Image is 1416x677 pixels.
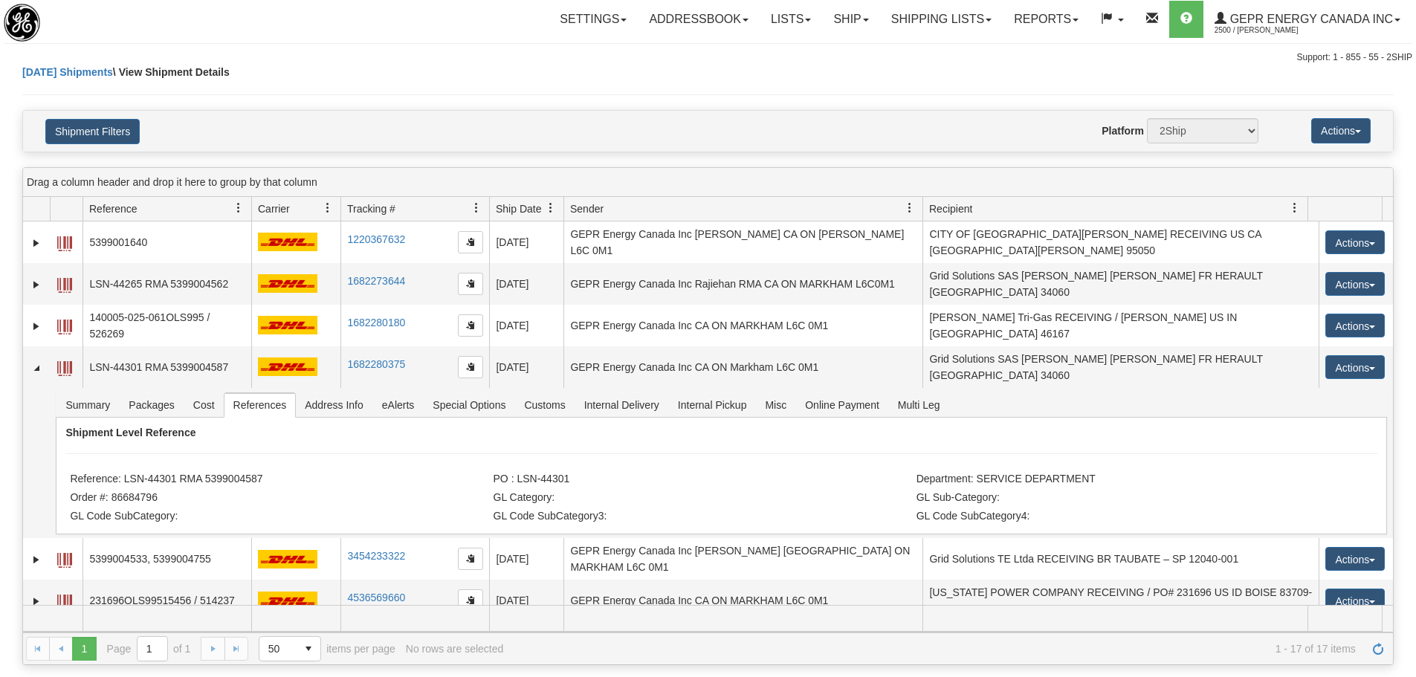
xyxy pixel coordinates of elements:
img: 7 - DHL_Worldwide [258,233,317,251]
span: Misc [756,393,795,417]
a: Expand [29,594,44,609]
a: Expand [29,552,44,567]
a: Shipping lists [880,1,1003,38]
a: Ship [822,1,879,38]
span: Page of 1 [107,636,191,661]
div: grid grouping header [23,168,1393,197]
span: Cost [184,393,224,417]
span: Sender [570,201,604,216]
a: GEPR Energy Canada Inc 2500 / [PERSON_NAME] [1203,1,1412,38]
a: Label [57,354,72,378]
a: 1682280180 [347,317,405,328]
div: Support: 1 - 855 - 55 - 2SHIP [4,51,1412,64]
a: Reports [1003,1,1090,38]
button: Actions [1325,547,1385,571]
a: 4536569660 [347,592,405,603]
li: GL Sub-Category: [916,491,1336,506]
span: References [224,393,296,417]
td: Grid Solutions TE Ltda RECEIVING BR TAUBATE – SP 12040-001 [922,538,1319,580]
iframe: chat widget [1382,262,1415,414]
td: GEPR Energy Canada Inc Rajiehan RMA CA ON MARKHAM L6C0M1 [563,263,922,305]
span: Page 1 [72,637,96,661]
td: [DATE] [489,580,563,621]
a: Lists [760,1,822,38]
a: Refresh [1366,637,1390,661]
td: Grid Solutions SAS [PERSON_NAME] [PERSON_NAME] FR HERAULT [GEOGRAPHIC_DATA] 34060 [922,263,1319,305]
a: Reference filter column settings [226,195,251,221]
span: Special Options [424,393,514,417]
button: Shipment Filters [45,119,140,144]
th: Press ctrl + space to group [50,197,83,221]
td: GEPR Energy Canada Inc CA ON MARKHAM L6C 0M1 [563,305,922,346]
a: Label [57,588,72,612]
span: Carrier [258,201,290,216]
button: Actions [1325,314,1385,337]
span: GEPR Energy Canada Inc [1226,13,1393,25]
span: Multi Leg [889,393,949,417]
button: Copy to clipboard [458,589,483,612]
td: 231696OLS99515456 / 514237 [83,580,251,621]
li: Reference: LSN-44301 RMA 5399004587 [70,473,489,487]
span: Tracking # [347,201,395,216]
a: 1682273644 [347,275,405,287]
span: eAlerts [373,393,424,417]
a: Expand [29,319,44,334]
span: Internal Delivery [575,393,668,417]
td: [US_STATE] POWER COMPANY RECEIVING / PO# 231696 US ID BOISE 83709-0255 [922,580,1319,621]
span: Reference [89,201,138,216]
span: \ View Shipment Details [113,66,230,78]
a: 1220367632 [347,233,405,245]
td: [DATE] [489,346,563,388]
div: No rows are selected [406,643,504,655]
li: PO : LSN-44301 [494,473,913,487]
label: Platform [1102,123,1144,138]
span: 2500 / [PERSON_NAME] [1215,23,1326,38]
span: 1 - 17 of 17 items [514,643,1356,655]
span: Ship Date [496,201,541,216]
td: CITY OF [GEOGRAPHIC_DATA][PERSON_NAME] RECEIVING US CA [GEOGRAPHIC_DATA][PERSON_NAME] 95050 [922,221,1319,263]
th: Press ctrl + space to group [83,197,251,221]
button: Copy to clipboard [458,231,483,253]
img: 7 - DHL_Worldwide [258,592,317,610]
td: [DATE] [489,538,563,580]
button: Copy to clipboard [458,548,483,570]
button: Copy to clipboard [458,273,483,295]
li: GL Code SubCategory: [70,510,489,525]
img: 7 - DHL_Worldwide [258,550,317,569]
a: Label [57,313,72,337]
span: Packages [120,393,183,417]
a: Sender filter column settings [897,195,922,221]
a: Label [57,546,72,570]
a: Tracking # filter column settings [464,195,489,221]
td: [DATE] [489,305,563,346]
th: Press ctrl + space to group [1307,197,1382,221]
img: logo2500.jpg [4,4,40,42]
td: GEPR Energy Canada Inc CA ON MARKHAM L6C 0M1 [563,580,922,621]
span: Page sizes drop down [259,636,321,661]
button: Copy to clipboard [458,356,483,378]
button: Copy to clipboard [458,314,483,337]
td: Grid Solutions SAS [PERSON_NAME] [PERSON_NAME] FR HERAULT [GEOGRAPHIC_DATA] 34060 [922,346,1319,388]
input: Page 1 [138,637,167,661]
span: Customs [515,393,574,417]
th: Press ctrl + space to group [922,197,1307,221]
td: GEPR Energy Canada Inc CA ON Markham L6C 0M1 [563,346,922,388]
a: Expand [29,236,44,250]
span: Recipient [929,201,972,216]
a: Carrier filter column settings [315,195,340,221]
span: Summary [56,393,119,417]
li: Department: SERVICE DEPARTMENT [916,473,1336,487]
a: Label [57,271,72,295]
button: Actions [1311,118,1371,143]
img: 7 - DHL_Worldwide [258,274,317,293]
th: Press ctrl + space to group [563,197,922,221]
th: Press ctrl + space to group [251,197,340,221]
li: GL Category: [494,491,913,506]
td: [DATE] [489,221,563,263]
a: 3454233322 [347,550,405,562]
button: Actions [1325,589,1385,612]
th: Press ctrl + space to group [340,197,489,221]
span: Address Info [296,393,372,417]
a: Expand [29,277,44,292]
td: 5399004533, 5399004755 [83,538,251,580]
